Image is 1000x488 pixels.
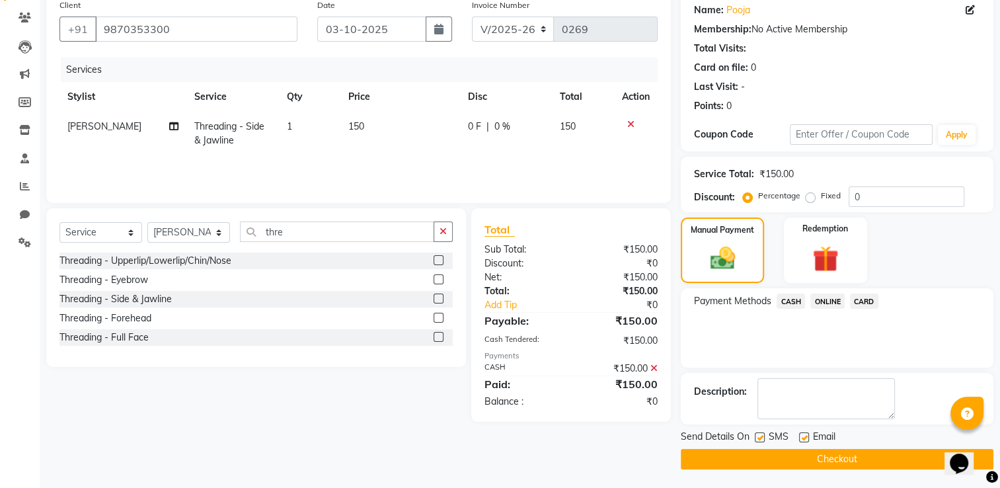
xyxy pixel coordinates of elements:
[484,223,515,237] span: Total
[59,17,96,42] button: +91
[694,3,724,17] div: Name:
[59,82,186,112] th: Stylist
[741,80,745,94] div: -
[944,435,987,475] iframe: chat widget
[475,257,571,270] div: Discount:
[777,294,805,309] span: CASH
[938,125,976,145] button: Apply
[571,284,668,298] div: ₹150.00
[571,362,668,376] div: ₹150.00
[694,22,980,36] div: No Active Membership
[460,82,552,112] th: Disc
[694,80,738,94] div: Last Visit:
[475,270,571,284] div: Net:
[694,385,747,399] div: Description:
[751,61,756,75] div: 0
[486,120,489,134] span: |
[340,82,460,112] th: Price
[681,430,750,446] span: Send Details On
[769,430,788,446] span: SMS
[694,167,754,181] div: Service Total:
[821,190,841,202] label: Fixed
[571,334,668,348] div: ₹150.00
[726,99,732,113] div: 0
[475,243,571,257] div: Sub Total:
[475,376,571,392] div: Paid:
[287,120,292,132] span: 1
[560,120,576,132] span: 150
[804,243,847,275] img: _gift.svg
[484,350,658,362] div: Payments
[571,376,668,392] div: ₹150.00
[475,334,571,348] div: Cash Tendered:
[790,124,933,145] input: Enter Offer / Coupon Code
[810,294,845,309] span: ONLINE
[475,284,571,298] div: Total:
[194,120,264,146] span: Threading - Side & Jawline
[571,395,668,409] div: ₹0
[694,190,735,204] div: Discount:
[95,17,297,42] input: Search by Name/Mobile/Email/Code
[61,58,668,82] div: Services
[468,120,481,134] span: 0 F
[67,120,141,132] span: [PERSON_NAME]
[571,313,668,329] div: ₹150.00
[694,99,724,113] div: Points:
[694,42,746,56] div: Total Visits:
[813,430,835,446] span: Email
[348,120,364,132] span: 150
[494,120,510,134] span: 0 %
[475,298,587,312] a: Add Tip
[186,82,279,112] th: Service
[614,82,658,112] th: Action
[850,294,878,309] span: CARD
[571,243,668,257] div: ₹150.00
[758,190,800,202] label: Percentage
[475,362,571,376] div: CASH
[694,61,748,75] div: Card on file:
[694,22,751,36] div: Membership:
[475,395,571,409] div: Balance :
[703,244,743,272] img: _cash.svg
[759,167,794,181] div: ₹150.00
[726,3,750,17] a: Pooja
[691,224,754,236] label: Manual Payment
[59,254,231,268] div: Threading - Upperlip/Lowerlip/Chin/Nose
[59,273,148,287] div: Threading - Eyebrow
[681,449,993,469] button: Checkout
[59,331,149,345] div: Threading - Full Face
[571,270,668,284] div: ₹150.00
[240,222,434,242] input: Search or Scan
[802,223,848,235] label: Redemption
[588,298,668,312] div: ₹0
[279,82,340,112] th: Qty
[59,292,172,306] div: Threading - Side & Jawline
[59,311,151,325] div: Threading - Forehead
[694,294,771,308] span: Payment Methods
[694,128,789,142] div: Coupon Code
[552,82,615,112] th: Total
[571,257,668,270] div: ₹0
[475,313,571,329] div: Payable:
